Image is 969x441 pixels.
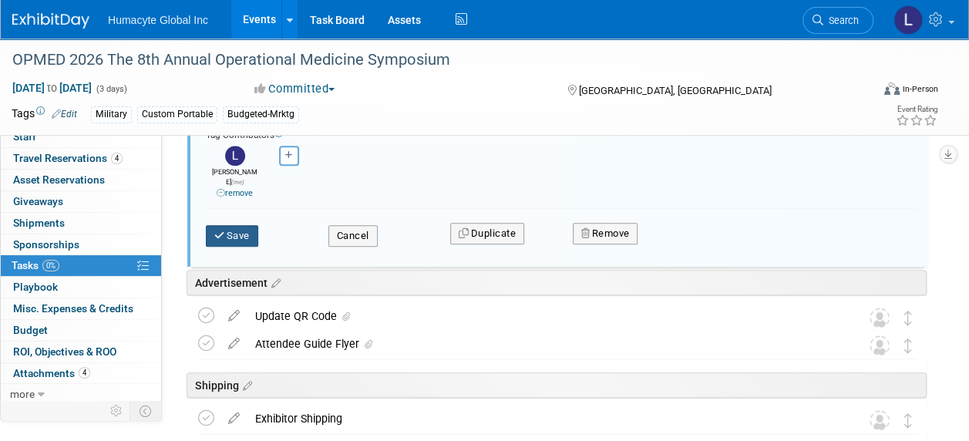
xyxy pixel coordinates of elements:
div: OPMED 2026 The 8th Annual Operational Medicine Symposium [7,46,859,74]
img: ExhibitDay [12,13,89,29]
img: Unassigned [870,410,890,430]
img: Unassigned [870,308,890,328]
i: Move task [904,413,912,428]
i: Move task [904,338,912,353]
span: Tasks [12,259,59,271]
span: [GEOGRAPHIC_DATA], [GEOGRAPHIC_DATA] [579,85,772,96]
span: 4 [111,153,123,164]
img: Linda Hamilton [893,5,923,35]
a: Edit [52,109,77,120]
div: Advertisement [187,270,927,295]
div: Budgeted-Mrktg [223,106,299,123]
span: more [10,388,35,400]
span: (3 days) [95,84,127,94]
a: Tasks0% [1,255,161,276]
span: Budget [13,324,48,336]
a: Misc. Expenses & Credits [1,298,161,319]
a: Asset Reservations [1,170,161,190]
span: Playbook [13,281,58,293]
span: Shipments [13,217,65,229]
div: In-Person [902,83,938,95]
span: Search [823,15,859,26]
a: Giveaways [1,191,161,212]
a: Edit sections [267,274,281,290]
a: Shipments [1,213,161,234]
td: Tags [12,106,77,123]
a: remove [217,188,253,198]
span: Giveaways [13,195,63,207]
button: Remove [573,223,638,244]
img: Format-Inperson.png [884,82,900,95]
i: not [63,80,78,93]
li: We have been slotted on the agenda for [40,21,699,35]
span: 0% [42,260,59,271]
td: Personalize Event Tab Strip [103,401,130,421]
a: edit [220,337,247,351]
body: Rich Text Area. Press ALT-0 for help. [8,6,700,94]
li: This timeslot is subject to slight changes up or down as the agenda is a working document. [40,35,699,50]
div: Event Rating [896,106,937,113]
a: edit [220,412,247,426]
img: Linda Hamilton [225,146,245,166]
div: Event Format [803,80,938,103]
a: Edit sections [239,377,252,392]
span: [DATE] [DATE] [12,81,93,95]
a: more [1,384,161,405]
span: Travel Reservations [13,152,123,164]
span: Misc. Expenses & Credits [13,302,133,315]
p: [PERSON_NAME] [PERSON_NAME] is 100% interested in presenting on behalf of Humacyte at OpMed [9,6,699,21]
div: Military [91,106,132,123]
div: [PERSON_NAME] [210,166,260,199]
span: Attachments [13,367,90,379]
span: (me) [231,179,244,186]
img: Unassigned [870,335,890,355]
span: Staff [13,130,36,143]
a: edit [220,309,247,323]
div: Shipping [187,372,927,398]
button: Cancel [328,225,378,247]
button: Duplicate [450,223,524,244]
span: ROI, Objectives & ROO [13,345,116,358]
a: Sponsorships [1,234,161,255]
button: Committed [249,81,341,97]
td: Toggle Event Tabs [130,401,162,421]
a: ROI, Objectives & ROO [1,342,161,362]
b: as soon as possible. [557,66,652,78]
div: Update QR Code [247,303,839,329]
button: Save [206,225,258,247]
a: Playbook [1,277,161,298]
div: Attendee Guide Flyer [247,331,839,357]
span: Asset Reservations [13,173,105,186]
i: Move task [904,311,912,325]
a: Budget [1,320,161,341]
a: Attachments4 [1,363,161,384]
span: Humacyte Global Inc [108,14,208,26]
p: We need to send the organizer the title and bullet points of your session, as well as the name an... [9,50,699,94]
span: Sponsorships [13,238,79,251]
a: Staff [1,126,161,147]
a: Travel Reservations4 [1,148,161,169]
div: Custom Portable [137,106,217,123]
div: Exhibitor Shipping [247,406,839,432]
a: Search [802,7,873,34]
span: to [45,82,59,94]
span: 4 [79,367,90,379]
